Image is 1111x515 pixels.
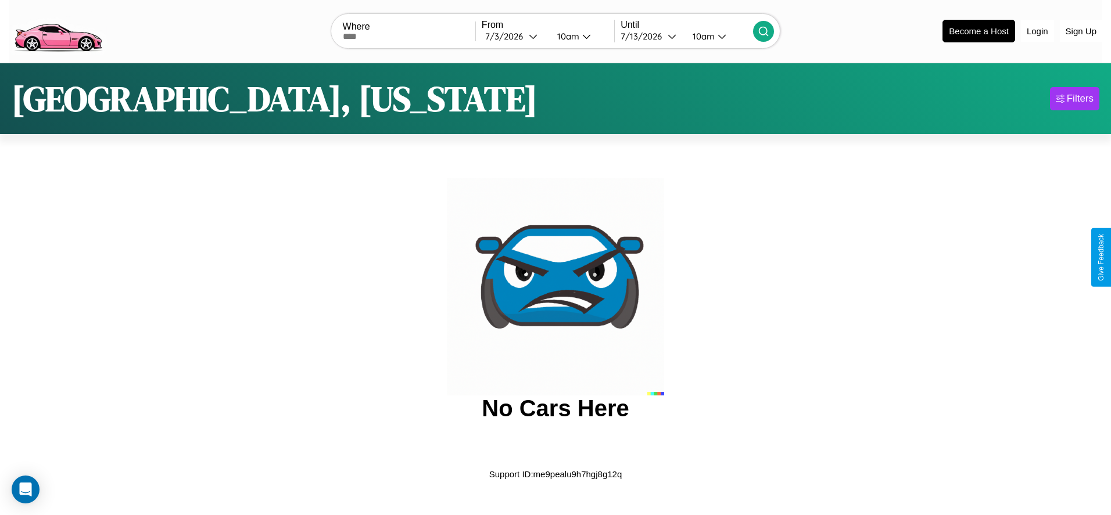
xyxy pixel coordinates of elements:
button: Sign Up [1060,20,1102,42]
button: 10am [548,30,614,42]
label: Until [621,20,753,30]
div: Filters [1067,93,1094,105]
button: 10am [683,30,753,42]
label: Where [343,21,475,32]
button: 7/3/2026 [482,30,548,42]
label: From [482,20,614,30]
div: 7 / 13 / 2026 [621,31,668,42]
button: Filters [1050,87,1099,110]
div: Open Intercom Messenger [12,476,40,503]
div: 10am [687,31,718,42]
button: Login [1021,20,1054,42]
img: car [447,178,664,395]
div: 7 / 3 / 2026 [485,31,529,42]
button: Become a Host [942,20,1015,42]
div: Give Feedback [1097,234,1105,281]
h2: No Cars Here [482,395,629,422]
img: logo [9,6,107,55]
p: Support ID: me9pealu9h7hgj8g12q [489,466,622,482]
div: 10am [551,31,582,42]
h1: [GEOGRAPHIC_DATA], [US_STATE] [12,75,537,123]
